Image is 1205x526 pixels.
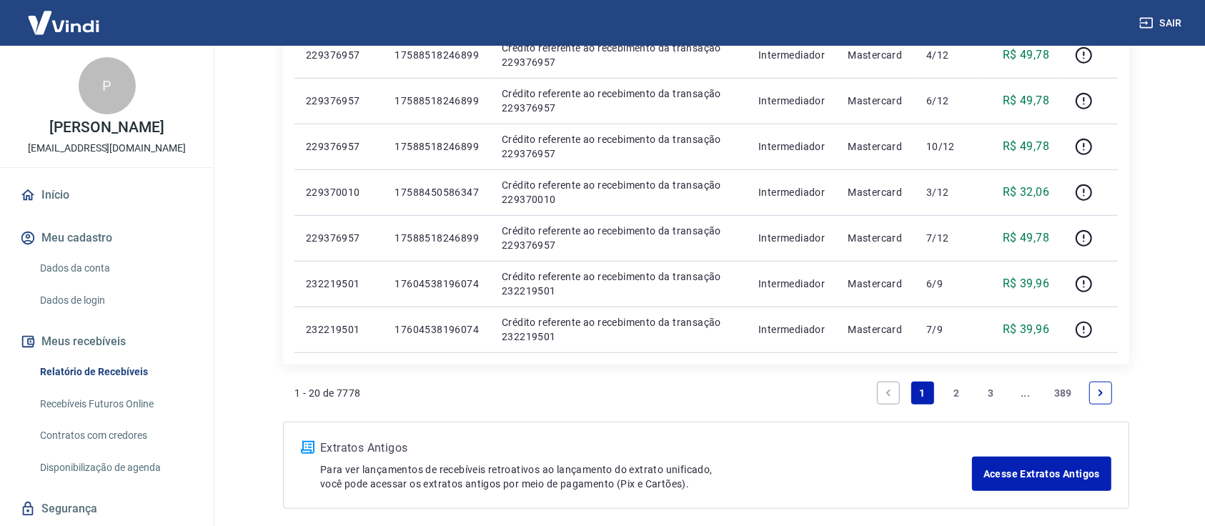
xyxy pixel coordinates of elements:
[758,185,825,199] p: Intermediador
[926,48,968,62] p: 4/12
[17,493,197,525] a: Segurança
[294,386,361,400] p: 1 - 20 de 7778
[79,57,136,114] div: P
[871,376,1118,410] ul: Pagination
[1003,229,1049,247] p: R$ 49,78
[306,139,372,154] p: 229376957
[395,322,479,337] p: 17604538196074
[1136,10,1188,36] button: Sair
[502,315,735,344] p: Crédito referente ao recebimento da transação 232219501
[926,94,968,108] p: 6/12
[306,48,372,62] p: 229376957
[34,357,197,387] a: Relatório de Recebíveis
[34,421,197,450] a: Contratos com credores
[1003,92,1049,109] p: R$ 49,78
[758,139,825,154] p: Intermediador
[306,94,372,108] p: 229376957
[320,462,972,491] p: Para ver lançamentos de recebíveis retroativos ao lançamento do extrato unificado, você pode aces...
[877,382,900,405] a: Previous page
[848,231,903,245] p: Mastercard
[926,185,968,199] p: 3/12
[848,94,903,108] p: Mastercard
[911,382,934,405] a: Page 1 is your current page
[395,231,479,245] p: 17588518246899
[34,453,197,482] a: Disponibilização de agenda
[758,48,825,62] p: Intermediador
[848,48,903,62] p: Mastercard
[306,185,372,199] p: 229370010
[848,185,903,199] p: Mastercard
[395,48,479,62] p: 17588518246899
[946,382,968,405] a: Page 2
[502,132,735,161] p: Crédito referente ao recebimento da transação 229376957
[1014,382,1037,405] a: Jump forward
[502,269,735,298] p: Crédito referente ao recebimento da transação 232219501
[1003,184,1049,201] p: R$ 32,06
[34,389,197,419] a: Recebíveis Futuros Online
[1003,275,1049,292] p: R$ 39,96
[1003,46,1049,64] p: R$ 49,78
[395,185,479,199] p: 17588450586347
[848,277,903,291] p: Mastercard
[1003,138,1049,155] p: R$ 49,78
[34,254,197,283] a: Dados da conta
[395,139,479,154] p: 17588518246899
[17,1,110,44] img: Vindi
[502,86,735,115] p: Crédito referente ao recebimento da transação 229376957
[926,322,968,337] p: 7/9
[980,382,1003,405] a: Page 3
[1089,382,1112,405] a: Next page
[758,277,825,291] p: Intermediador
[758,322,825,337] p: Intermediador
[926,231,968,245] p: 7/12
[502,224,735,252] p: Crédito referente ao recebimento da transação 229376957
[49,120,164,135] p: [PERSON_NAME]
[395,277,479,291] p: 17604538196074
[848,139,903,154] p: Mastercard
[502,178,735,207] p: Crédito referente ao recebimento da transação 229370010
[17,326,197,357] button: Meus recebíveis
[926,277,968,291] p: 6/9
[502,41,735,69] p: Crédito referente ao recebimento da transação 229376957
[34,286,197,315] a: Dados de login
[28,141,186,156] p: [EMAIL_ADDRESS][DOMAIN_NAME]
[926,139,968,154] p: 10/12
[758,94,825,108] p: Intermediador
[320,440,972,457] p: Extratos Antigos
[1003,321,1049,338] p: R$ 39,96
[758,231,825,245] p: Intermediador
[1048,382,1078,405] a: Page 389
[306,277,372,291] p: 232219501
[306,231,372,245] p: 229376957
[395,94,479,108] p: 17588518246899
[301,441,314,454] img: ícone
[972,457,1111,491] a: Acesse Extratos Antigos
[306,322,372,337] p: 232219501
[17,179,197,211] a: Início
[848,322,903,337] p: Mastercard
[17,222,197,254] button: Meu cadastro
